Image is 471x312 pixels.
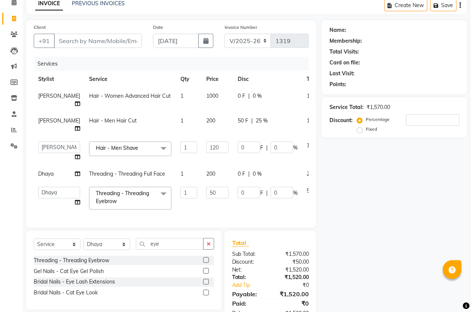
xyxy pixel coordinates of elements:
span: Threading - Threading Eyebrow [96,190,149,205]
div: ₹50.00 [271,258,315,266]
a: x [117,198,120,205]
div: Bridal Nails - Eye Lash Extensions [34,278,115,286]
span: Total [232,239,249,247]
span: 50 [307,187,313,194]
a: x [138,145,142,151]
div: Name: [329,26,346,34]
div: ₹1,570.00 [367,103,390,111]
div: ₹0 [278,282,314,290]
span: 1 [180,117,183,124]
span: | [266,144,268,152]
div: Sub Total: [227,250,271,258]
div: Paid: [227,299,271,308]
span: 0 % [253,92,262,100]
div: Total Visits: [329,48,359,56]
span: 200 [206,117,215,124]
span: [PERSON_NAME] [38,93,80,99]
span: 1000 [307,93,319,99]
span: Hair - Men Hair Cut [89,117,137,124]
label: Percentage [366,116,390,123]
th: Price [202,71,233,88]
input: Search or Scan [136,238,204,250]
div: Discount: [329,116,353,124]
span: % [293,189,298,197]
span: | [251,117,253,125]
span: 25 % [256,117,268,125]
div: Payable: [227,290,271,299]
span: 50 F [238,117,248,125]
div: ₹1,520.00 [271,266,315,274]
div: Net: [227,266,271,274]
span: | [266,189,268,197]
span: 150 [307,117,316,124]
span: F [260,144,263,152]
div: Last Visit: [329,70,355,78]
div: ₹1,520.00 [271,274,315,282]
div: Bridal Nails - Cat Eye Look [34,289,98,297]
div: Threading - Threading Eyebrow [34,257,109,264]
div: Total: [227,274,271,282]
span: Threading - Threading Full Face [89,170,165,177]
div: Membership: [329,37,362,45]
input: Search by Name/Mobile/Email/Code [54,34,142,48]
span: 0 F [238,92,245,100]
span: | [248,92,250,100]
span: | [248,170,250,178]
th: Disc [233,71,302,88]
th: Service [85,71,176,88]
span: F [260,189,263,197]
div: Points: [329,81,346,88]
div: ₹0 [271,299,315,308]
label: Date [153,24,163,31]
div: Service Total: [329,103,364,111]
a: Add Tip [227,282,278,290]
th: Qty [176,71,202,88]
label: Invoice Number [225,24,257,31]
span: Dhaya [38,170,54,177]
span: 120 [307,142,316,149]
th: Total [302,71,324,88]
button: +91 [34,34,55,48]
label: Fixed [366,126,377,133]
label: Client [34,24,46,31]
span: 1000 [206,93,218,99]
span: 0 % [253,170,262,178]
div: ₹1,570.00 [271,250,315,258]
div: Services [34,57,314,71]
span: [PERSON_NAME] [38,117,80,124]
div: Discount: [227,258,271,266]
span: % [293,144,298,152]
div: Gel Nails - Cat Eye Gel Polish [34,267,104,275]
span: 1 [180,93,183,99]
span: 200 [307,170,316,177]
span: 0 F [238,170,245,178]
span: 200 [206,170,215,177]
div: ₹1,520.00 [271,290,315,299]
th: Stylist [34,71,85,88]
span: Hair - Women Advanced Hair Cut [89,93,171,99]
span: 1 [180,170,183,177]
div: Card on file: [329,59,360,67]
span: Hair - Men Shave [96,145,138,151]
